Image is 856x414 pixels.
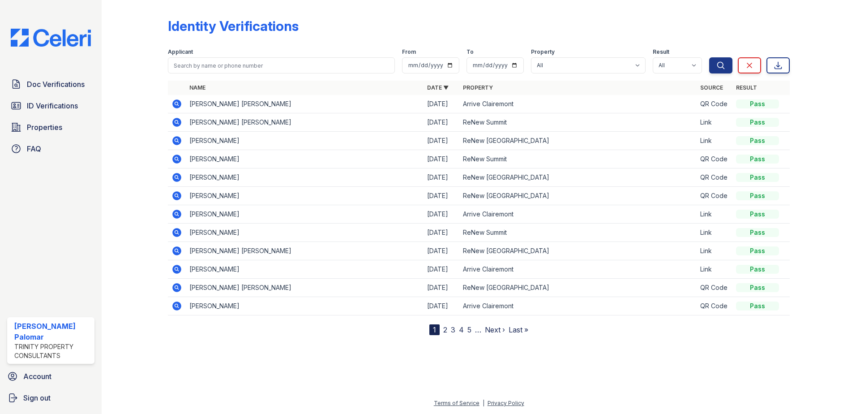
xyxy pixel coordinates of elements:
[4,389,98,407] a: Sign out
[736,228,779,237] div: Pass
[7,97,94,115] a: ID Verifications
[459,113,697,132] td: ReNew Summit
[23,392,51,403] span: Sign out
[168,48,193,56] label: Applicant
[186,205,424,224] td: [PERSON_NAME]
[697,260,732,279] td: Link
[424,95,459,113] td: [DATE]
[653,48,669,56] label: Result
[424,279,459,297] td: [DATE]
[451,325,455,334] a: 3
[168,18,299,34] div: Identity Verifications
[459,205,697,224] td: Arrive Clairemont
[463,84,493,91] a: Property
[736,302,779,310] div: Pass
[697,168,732,187] td: QR Code
[189,84,205,91] a: Name
[27,100,78,111] span: ID Verifications
[424,205,459,224] td: [DATE]
[697,113,732,132] td: Link
[429,324,440,335] div: 1
[424,260,459,279] td: [DATE]
[459,260,697,279] td: Arrive Clairemont
[14,321,91,342] div: [PERSON_NAME] Palomar
[7,118,94,136] a: Properties
[186,150,424,168] td: [PERSON_NAME]
[459,224,697,242] td: ReNew Summit
[697,279,732,297] td: QR Code
[402,48,416,56] label: From
[186,260,424,279] td: [PERSON_NAME]
[736,210,779,219] div: Pass
[700,84,723,91] a: Source
[475,324,481,335] span: …
[434,400,479,406] a: Terms of Service
[736,155,779,164] div: Pass
[459,132,697,150] td: ReNew [GEOGRAPHIC_DATA]
[483,400,484,406] div: |
[424,297,459,315] td: [DATE]
[186,168,424,187] td: [PERSON_NAME]
[424,224,459,242] td: [DATE]
[467,48,474,56] label: To
[27,143,41,154] span: FAQ
[7,140,94,158] a: FAQ
[459,150,697,168] td: ReNew Summit
[531,48,555,56] label: Property
[459,297,697,315] td: Arrive Clairemont
[459,187,697,205] td: ReNew [GEOGRAPHIC_DATA]
[697,242,732,260] td: Link
[697,150,732,168] td: QR Code
[509,325,528,334] a: Last »
[427,84,449,91] a: Date ▼
[424,168,459,187] td: [DATE]
[424,113,459,132] td: [DATE]
[736,84,757,91] a: Result
[488,400,524,406] a: Privacy Policy
[697,205,732,224] td: Link
[7,75,94,93] a: Doc Verifications
[697,187,732,205] td: QR Code
[736,191,779,200] div: Pass
[168,57,395,73] input: Search by name or phone number
[736,136,779,145] div: Pass
[736,118,779,127] div: Pass
[697,95,732,113] td: QR Code
[736,283,779,292] div: Pass
[459,325,464,334] a: 4
[459,95,697,113] td: Arrive Clairemont
[697,132,732,150] td: Link
[186,242,424,260] td: [PERSON_NAME] [PERSON_NAME]
[23,371,51,382] span: Account
[4,29,98,47] img: CE_Logo_Blue-a8612792a0a2168367f1c8372b55b34899dd931a85d93a1a3d3e32e68fde9ad4.png
[186,132,424,150] td: [PERSON_NAME]
[186,187,424,205] td: [PERSON_NAME]
[459,242,697,260] td: ReNew [GEOGRAPHIC_DATA]
[14,342,91,360] div: Trinity Property Consultants
[443,325,447,334] a: 2
[27,122,62,133] span: Properties
[186,95,424,113] td: [PERSON_NAME] [PERSON_NAME]
[4,367,98,385] a: Account
[424,187,459,205] td: [DATE]
[186,279,424,297] td: [PERSON_NAME] [PERSON_NAME]
[736,173,779,182] div: Pass
[736,265,779,274] div: Pass
[27,79,85,90] span: Doc Verifications
[424,242,459,260] td: [DATE]
[186,297,424,315] td: [PERSON_NAME]
[697,224,732,242] td: Link
[485,325,505,334] a: Next ›
[467,325,471,334] a: 5
[424,150,459,168] td: [DATE]
[186,113,424,132] td: [PERSON_NAME] [PERSON_NAME]
[697,297,732,315] td: QR Code
[424,132,459,150] td: [DATE]
[459,279,697,297] td: ReNew [GEOGRAPHIC_DATA]
[736,246,779,255] div: Pass
[459,168,697,187] td: ReNew [GEOGRAPHIC_DATA]
[186,224,424,242] td: [PERSON_NAME]
[736,99,779,108] div: Pass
